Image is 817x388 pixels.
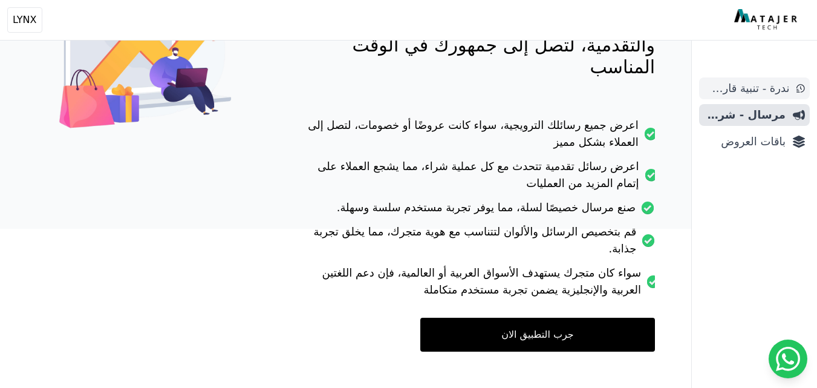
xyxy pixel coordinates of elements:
[704,80,789,97] span: ندرة - تنبية قارب علي النفاذ
[303,117,655,158] li: اعرض جميع رسائلك الترويجية، سواء كانت عروضًا أو خصومات، لتصل إلى العملاء بشكل مميز
[704,107,786,123] span: مرسال - شريط دعاية
[303,199,655,223] li: صنع مرسال خصيصًا لسلة، مما يوفر تجربة مستخدم سلسة وسهلة.
[303,223,655,265] li: قم بتخصيص الرسائل والألوان لتتناسب مع هوية متجرك، مما يخلق تجربة جذابة.
[13,13,37,27] span: LYNX
[420,318,655,352] a: جرب التطبيق الان
[734,9,800,31] img: MatajerTech Logo
[7,7,42,33] button: LYNX
[704,133,786,150] span: باقات العروض
[303,265,655,306] li: سواء كان متجرك يستهدف الأسواق العربية أو العالمية، فإن دعم اللغتين العربية والإنجليزية يضمن تجربة...
[303,158,655,199] li: اعرض رسائل تقدمية تتحدث مع كل عملية شراء، مما يشجع العملاء على إتمام المزيد من العمليات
